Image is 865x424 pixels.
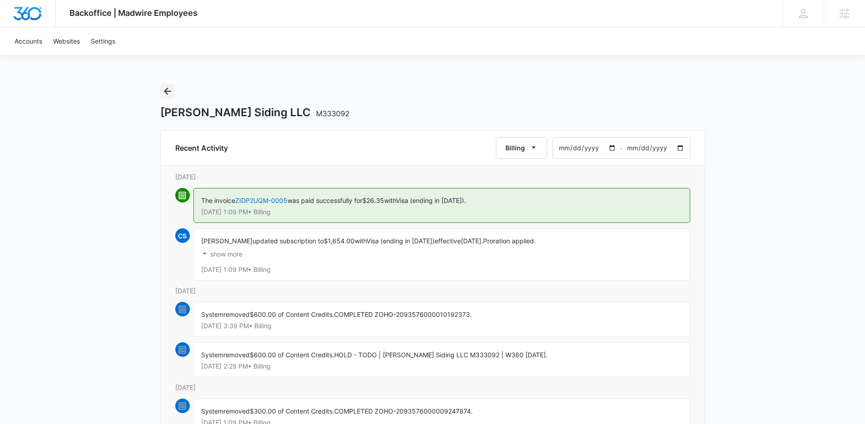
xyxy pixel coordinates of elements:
span: updated subscription to [252,237,324,245]
span: $600.00 of Content Credits. [250,351,334,359]
p: [DATE] [175,286,690,296]
div: Domain Overview [35,54,81,59]
span: – [620,143,623,153]
p: [DATE] [175,383,690,392]
span: effective [435,237,461,245]
span: System [201,311,223,318]
img: website_grey.svg [15,24,22,31]
span: with [355,237,366,245]
span: HOLD - TODO | [PERSON_NAME] Siding LLC M333092 | W360 [DATE]. [334,351,548,359]
span: $600.00 of Content Credits. [250,311,334,318]
a: Accounts [9,27,48,55]
span: Visa (ending in [DATE]). [396,197,466,204]
a: Settings [85,27,121,55]
span: with [384,197,396,204]
button: Billing [496,137,547,159]
span: removed [223,311,250,318]
span: [PERSON_NAME] [201,237,252,245]
button: show more [201,246,242,263]
span: Backoffice | Madwire Employees [69,8,198,18]
span: System [201,351,223,359]
div: Keywords by Traffic [100,54,153,59]
img: tab_domain_overview_orange.svg [25,53,32,60]
span: removed [223,351,250,359]
span: Proration applied. [483,237,536,245]
h1: [PERSON_NAME] Siding LLC [160,106,350,119]
button: Back [160,84,175,99]
span: Visa (ending in [DATE]) [366,237,435,245]
span: M333092 [316,109,350,118]
a: Websites [48,27,85,55]
p: [DATE] [175,172,690,182]
p: [DATE] 1:09 PM • Billing [201,266,682,273]
span: removed [223,407,250,415]
img: tab_keywords_by_traffic_grey.svg [90,53,98,60]
div: v 4.0.25 [25,15,44,22]
span: $300.00 of Content Credits. [250,407,334,415]
span: [DATE]. [461,237,483,245]
p: [DATE] 3:39 PM • Billing [201,323,682,329]
span: The invoice [201,197,235,204]
span: COMPLETED ZOHO-2093576000010192373. [334,311,472,318]
span: COMPLETED ZOHO-2093576000009247874. [334,407,473,415]
img: logo_orange.svg [15,15,22,22]
span: was paid successfully for [287,197,362,204]
p: [DATE] 1:09 PM • Billing [201,209,682,215]
span: CS [175,228,190,243]
h6: Recent Activity [175,143,228,153]
div: Domain: [DOMAIN_NAME] [24,24,100,31]
p: [DATE] 2:29 PM • Billing [201,363,682,370]
a: ZIDP2UQM-0005 [235,197,287,204]
span: $26.35 [362,197,384,204]
p: show more [210,251,242,257]
span: System [201,407,223,415]
span: $1,654.00 [324,237,355,245]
